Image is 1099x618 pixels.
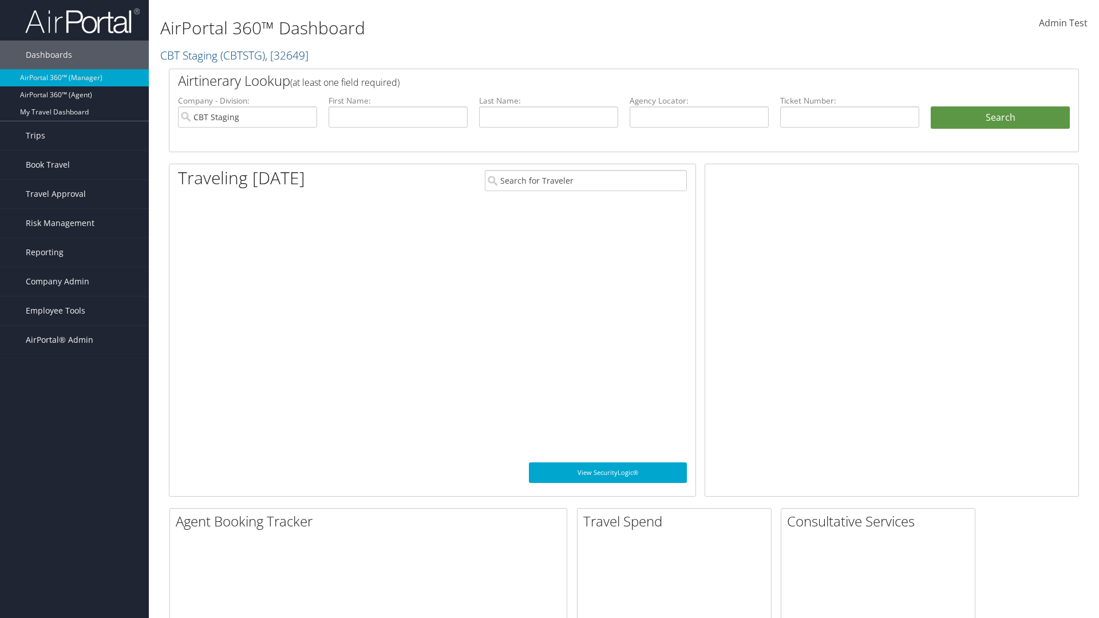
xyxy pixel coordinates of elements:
input: Search for Traveler [485,170,687,191]
span: Dashboards [26,41,72,69]
label: Last Name: [479,95,618,106]
h2: Travel Spend [583,512,771,531]
label: Agency Locator: [630,95,769,106]
span: AirPortal® Admin [26,326,93,354]
h1: Traveling [DATE] [178,166,305,190]
span: , [ 32649 ] [265,47,309,63]
span: (at least one field required) [290,76,400,89]
h2: Consultative Services [787,512,975,531]
span: Book Travel [26,150,70,179]
span: Company Admin [26,267,89,296]
a: Admin Test [1039,6,1088,41]
img: airportal-logo.png [25,7,140,34]
span: Risk Management [26,209,94,237]
span: Reporting [26,238,64,267]
span: Trips [26,121,45,150]
span: Employee Tools [26,296,85,325]
label: First Name: [329,95,468,106]
span: Admin Test [1039,17,1088,29]
label: Company - Division: [178,95,317,106]
span: ( CBTSTG ) [220,47,265,63]
span: Travel Approval [26,180,86,208]
a: CBT Staging [160,47,309,63]
label: Ticket Number: [780,95,919,106]
h2: Agent Booking Tracker [176,512,567,531]
h2: Airtinerary Lookup [178,71,994,90]
a: View SecurityLogic® [529,462,687,483]
h1: AirPortal 360™ Dashboard [160,16,778,40]
button: Search [931,106,1070,129]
